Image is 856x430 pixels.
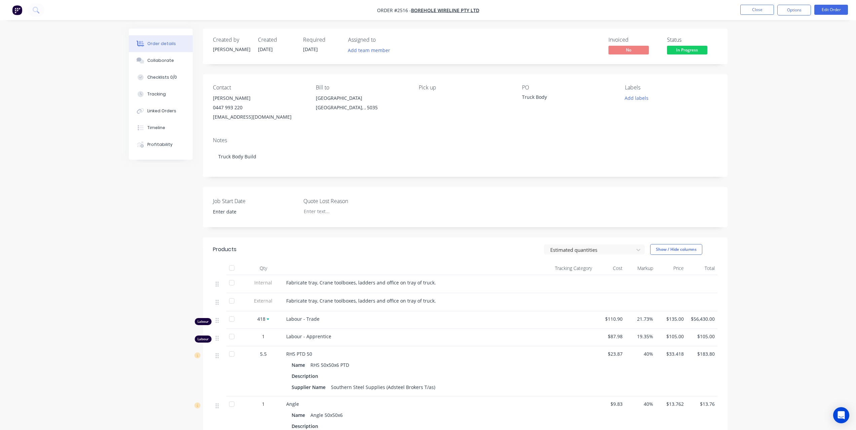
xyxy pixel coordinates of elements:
[344,46,394,55] button: Add team member
[597,315,623,322] span: $110.90
[686,262,717,275] div: Total
[246,297,281,304] span: External
[308,410,345,420] div: Angle 50x50x6
[286,351,312,357] span: RHS PTD 50
[129,35,193,52] button: Order details
[625,262,656,275] div: Markup
[129,119,193,136] button: Timeline
[667,37,717,43] div: Status
[777,5,811,15] button: Options
[213,112,305,122] div: [EMAIL_ADDRESS][DOMAIN_NAME]
[628,400,653,407] span: 40%
[129,136,193,153] button: Profitability
[195,318,212,325] div: Labour
[257,315,265,322] span: 418
[213,103,305,112] div: 0447 993 220
[213,146,717,167] div: Truck Body Build
[303,37,340,43] div: Required
[12,5,22,15] img: Factory
[129,69,193,86] button: Checklists 0/0
[595,262,625,275] div: Cost
[147,125,165,131] div: Timeline
[689,400,714,407] span: $13.76
[246,279,281,286] span: Internal
[659,400,684,407] span: $13.762
[608,46,649,54] span: No
[303,197,387,205] label: Quote Lost Reason
[628,350,653,357] span: 40%
[195,336,212,343] div: Labour
[419,84,511,91] div: Pick up
[656,262,686,275] div: Price
[659,315,684,322] span: $135.00
[522,93,606,103] div: Truck Body
[213,84,305,91] div: Contact
[316,84,408,91] div: Bill to
[621,93,652,103] button: Add labels
[243,262,284,275] div: Qty
[286,298,436,304] span: Fabricate tray, Crane toolboxes, ladders and office on tray of truck.
[147,108,176,114] div: Linked Orders
[659,350,684,357] span: $33.418
[597,400,623,407] span: $9.83
[147,57,174,64] div: Collaborate
[147,74,177,80] div: Checklists 0/0
[147,142,173,148] div: Profitability
[286,316,320,322] span: Labour - Trade
[292,410,308,420] div: Name
[208,207,292,217] input: Enter date
[597,350,623,357] span: $23.87
[628,315,653,322] span: 21.73%
[262,400,265,407] span: 1
[213,137,717,144] div: Notes
[689,333,714,340] span: $105.00
[258,46,273,52] span: [DATE]
[625,84,717,91] div: Labels
[147,91,166,97] div: Tracking
[522,84,614,91] div: PO
[292,371,321,381] div: Description
[213,93,305,103] div: [PERSON_NAME]
[292,360,308,370] div: Name
[316,93,408,115] div: [GEOGRAPHIC_DATA][GEOGRAPHIC_DATA], , 5035
[411,7,479,13] a: Borehole Wireline Pty Ltd
[286,333,331,340] span: Labour - Apprentice
[213,37,250,43] div: Created by
[377,7,411,13] span: Order #2516 -
[628,333,653,340] span: 19.35%
[316,103,408,112] div: [GEOGRAPHIC_DATA], , 5035
[348,46,394,55] button: Add team member
[667,46,707,54] span: In Progress
[286,279,436,286] span: Fabricate tray, Crane toolboxes, ladders and office on tray of truck.
[260,350,267,357] span: 5.5
[689,315,714,322] span: $56,430.00
[129,86,193,103] button: Tracking
[147,41,176,47] div: Order details
[348,37,415,43] div: Assigned to
[303,46,318,52] span: [DATE]
[740,5,774,15] button: Close
[308,360,352,370] div: RHS 50x50x6 PTD
[129,103,193,119] button: Linked Orders
[129,52,193,69] button: Collaborate
[213,197,297,205] label: Job Start Date
[597,333,623,340] span: $87.98
[213,245,236,253] div: Products
[316,93,408,103] div: [GEOGRAPHIC_DATA]
[292,382,328,392] div: Supplier Name
[833,407,849,423] div: Open Intercom Messenger
[608,37,659,43] div: Invoiced
[258,37,295,43] div: Created
[213,46,250,53] div: [PERSON_NAME]
[328,382,438,392] div: Southern Steel Supplies (Adsteel Brokers T/as)
[213,93,305,122] div: [PERSON_NAME]0447 993 220[EMAIL_ADDRESS][DOMAIN_NAME]
[659,333,684,340] span: $105.00
[262,333,265,340] span: 1
[286,401,299,407] span: Angle
[689,350,714,357] span: $183.80
[650,244,702,255] button: Show / Hide columns
[519,262,595,275] div: Tracking Category
[667,46,707,56] button: In Progress
[814,5,848,15] button: Edit Order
